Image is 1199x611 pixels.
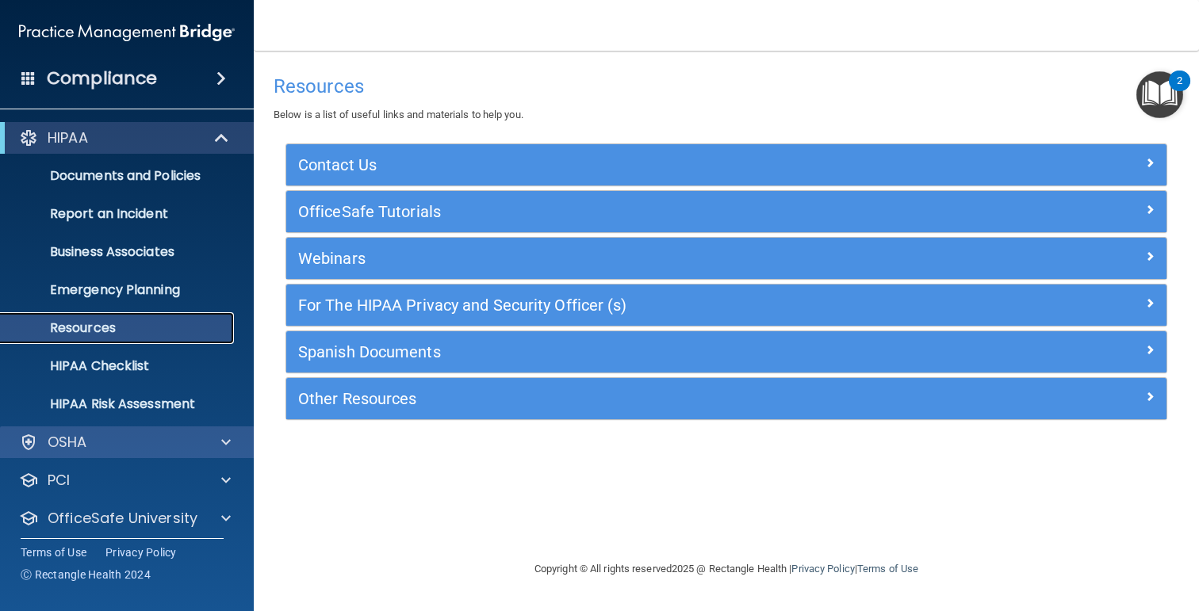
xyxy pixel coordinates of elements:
p: Documents and Policies [10,168,227,184]
a: For The HIPAA Privacy and Security Officer (s) [298,292,1155,318]
a: Spanish Documents [298,339,1155,365]
h4: Resources [274,76,1179,97]
p: Business Associates [10,244,227,260]
p: OSHA [48,433,87,452]
a: Other Resources [298,386,1155,411]
a: Privacy Policy [105,544,177,560]
a: OfficeSafe Tutorials [298,199,1155,224]
h5: OfficeSafe Tutorials [298,203,935,220]
a: Privacy Policy [791,563,854,575]
span: Below is a list of useful links and materials to help you. [274,109,523,120]
p: Report an Incident [10,206,227,222]
iframe: Drift Widget Chat Controller [925,498,1180,562]
span: Ⓒ Rectangle Health 2024 [21,567,151,582]
div: Copyright © All rights reserved 2025 @ Rectangle Health | | [437,544,1016,594]
h4: Compliance [47,67,157,90]
h5: Webinars [298,250,935,267]
p: Emergency Planning [10,282,227,298]
a: Contact Us [298,152,1155,178]
img: PMB logo [19,17,235,48]
a: PCI [19,471,231,490]
a: HIPAA [19,128,230,147]
h5: Contact Us [298,156,935,174]
a: Terms of Use [21,544,86,560]
div: 2 [1177,81,1182,101]
a: OfficeSafe University [19,509,231,528]
a: OSHA [19,433,231,452]
p: HIPAA Checklist [10,358,227,374]
p: PCI [48,471,70,490]
h5: For The HIPAA Privacy and Security Officer (s) [298,296,935,314]
a: Terms of Use [857,563,918,575]
button: Open Resource Center, 2 new notifications [1136,71,1183,118]
h5: Spanish Documents [298,343,935,361]
p: HIPAA Risk Assessment [10,396,227,412]
p: OfficeSafe University [48,509,197,528]
p: HIPAA [48,128,88,147]
h5: Other Resources [298,390,935,407]
a: Webinars [298,246,1155,271]
p: Resources [10,320,227,336]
